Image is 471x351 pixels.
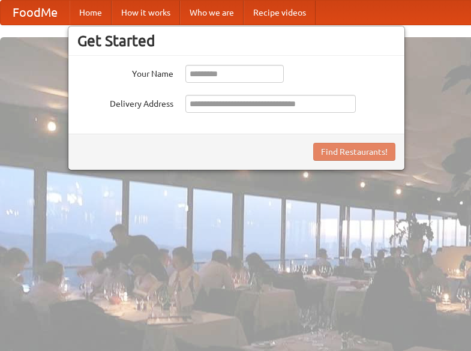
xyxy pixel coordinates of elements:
[313,143,395,161] button: Find Restaurants!
[77,95,173,110] label: Delivery Address
[77,65,173,80] label: Your Name
[1,1,70,25] a: FoodMe
[244,1,316,25] a: Recipe videos
[77,32,395,50] h3: Get Started
[112,1,180,25] a: How it works
[70,1,112,25] a: Home
[180,1,244,25] a: Who we are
